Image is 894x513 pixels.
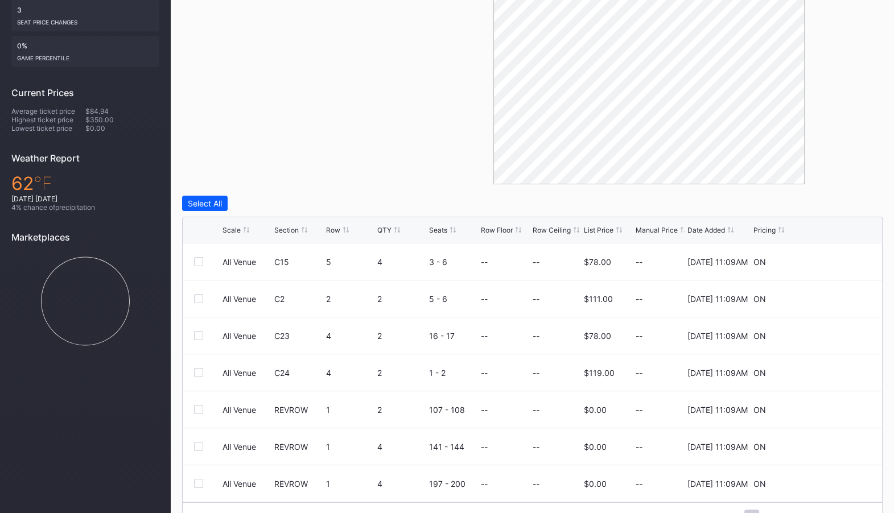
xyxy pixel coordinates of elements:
div: $0.00 [584,405,607,415]
div: List Price [584,226,613,234]
div: Seats [429,226,447,234]
div: $78.00 [584,331,611,341]
div: [DATE] 11:09AM [687,294,748,304]
div: 5 [326,257,375,267]
div: -- [533,368,539,378]
div: $111.00 [584,294,613,304]
div: -- [533,331,539,341]
div: Date Added [687,226,725,234]
div: -- [533,294,539,304]
div: 0% [11,36,159,67]
div: 197 - 200 [429,479,478,489]
div: -- [533,257,539,267]
div: Average ticket price [11,107,85,115]
div: 4 [326,368,375,378]
div: All Venue [223,257,256,267]
div: 5 - 6 [429,294,478,304]
div: 4 [377,442,426,452]
div: -- [533,442,539,452]
div: 4 [377,257,426,267]
div: 16 - 17 [429,331,478,341]
div: 4 [377,479,426,489]
div: 1 [326,442,375,452]
span: ℉ [34,172,52,195]
div: REVROW [274,405,323,415]
div: ON [753,331,766,341]
div: [DATE] 11:09AM [687,442,748,452]
div: -- [636,405,685,415]
div: ON [753,368,766,378]
div: 2 [326,294,375,304]
div: Current Prices [11,87,159,98]
div: $119.00 [584,368,615,378]
div: -- [481,294,488,304]
div: $84.94 [85,107,159,115]
div: -- [636,479,685,489]
div: 62 [11,172,159,195]
div: 2 [377,294,426,304]
div: 2 [377,331,426,341]
div: 4 [326,331,375,341]
div: -- [636,442,685,452]
div: $0.00 [584,479,607,489]
div: C23 [274,331,323,341]
div: 2 [377,368,426,378]
div: -- [481,479,488,489]
div: [DATE] 11:09AM [687,405,748,415]
div: -- [636,368,685,378]
div: -- [533,479,539,489]
div: ON [753,479,766,489]
div: 3 - 6 [429,257,478,267]
div: 4 % chance of precipitation [11,203,159,212]
div: 141 - 144 [429,442,478,452]
div: -- [636,294,685,304]
div: ON [753,442,766,452]
div: Highest ticket price [11,115,85,124]
div: 2 [377,405,426,415]
div: $0.00 [584,442,607,452]
div: All Venue [223,479,256,489]
div: All Venue [223,331,256,341]
div: REVROW [274,442,323,452]
div: ON [753,257,766,267]
div: Scale [223,226,241,234]
svg: Chart title [11,251,159,351]
div: All Venue [223,368,256,378]
div: -- [636,331,685,341]
div: Game percentile [17,50,154,61]
div: -- [481,442,488,452]
div: 1 [326,405,375,415]
div: C24 [274,368,323,378]
div: -- [481,331,488,341]
div: ON [753,294,766,304]
div: QTY [377,226,392,234]
div: Weather Report [11,152,159,164]
div: All Venue [223,442,256,452]
div: $0.00 [85,124,159,133]
div: seat price changes [17,14,154,26]
div: REVROW [274,479,323,489]
div: [DATE] 11:09AM [687,257,748,267]
div: ON [753,405,766,415]
div: 1 [326,479,375,489]
div: Select All [188,198,222,208]
div: $350.00 [85,115,159,124]
div: [DATE] 11:09AM [687,479,748,489]
div: -- [481,257,488,267]
div: Section [274,226,299,234]
div: Manual Price [636,226,678,234]
div: -- [533,405,539,415]
div: C15 [274,257,323,267]
div: Lowest ticket price [11,124,85,133]
div: [DATE] [DATE] [11,195,159,203]
div: Row Ceiling [533,226,571,234]
div: -- [481,368,488,378]
button: Select All [182,196,228,211]
div: -- [636,257,685,267]
div: C2 [274,294,323,304]
div: Row Floor [481,226,513,234]
div: All Venue [223,294,256,304]
div: [DATE] 11:09AM [687,368,748,378]
div: Row [326,226,340,234]
div: Marketplaces [11,231,159,243]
